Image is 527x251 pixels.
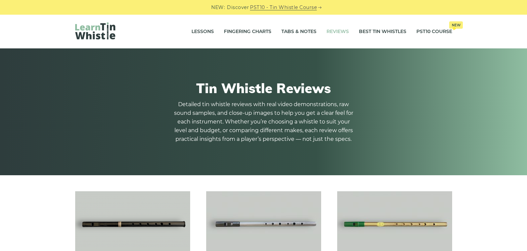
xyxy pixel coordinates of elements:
p: Detailed tin whistle reviews with real video demonstrations, raw sound samples, and close-up imag... [173,100,354,144]
a: PST10 CourseNew [416,23,452,40]
img: LearnTinWhistle.com [75,22,115,39]
h1: Tin Whistle Reviews [75,80,452,96]
a: Lessons [191,23,214,40]
span: New [449,21,463,29]
a: Fingering Charts [224,23,271,40]
a: Best Tin Whistles [359,23,406,40]
a: Tabs & Notes [281,23,316,40]
a: Reviews [326,23,349,40]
